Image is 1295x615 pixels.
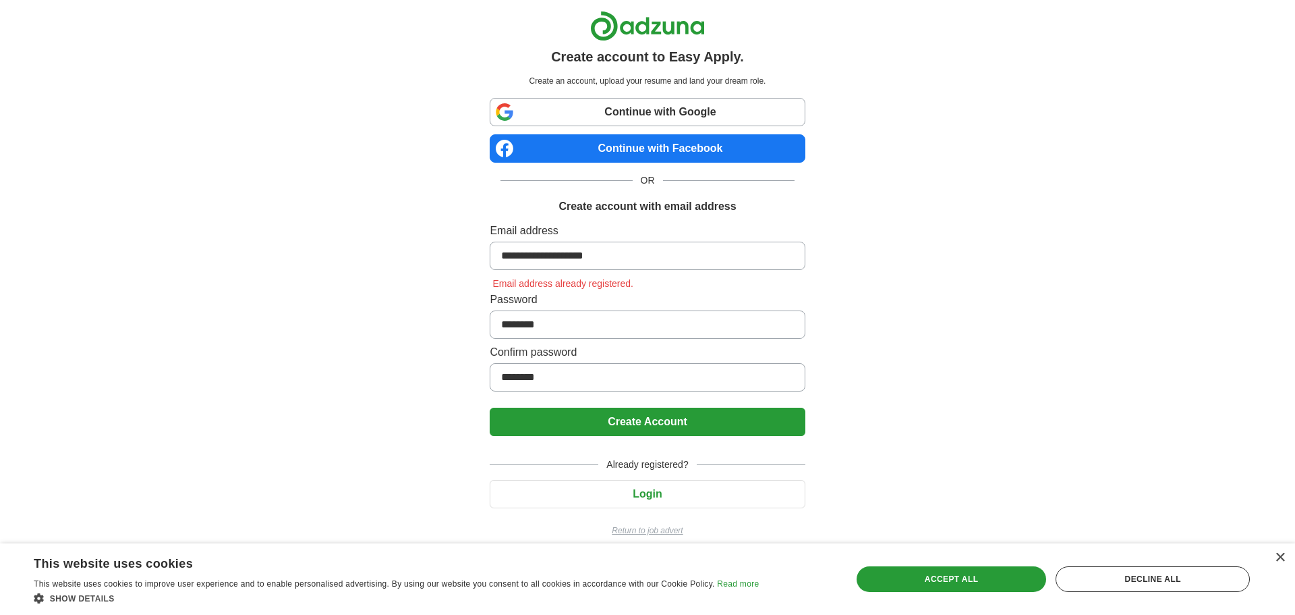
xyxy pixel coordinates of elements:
p: Create an account, upload your resume and land your dream role. [492,75,802,87]
a: Continue with Facebook [490,134,805,163]
a: Return to job advert [490,525,805,537]
label: Email address [490,223,805,239]
span: Email address already registered. [490,278,636,289]
label: Confirm password [490,344,805,360]
button: Login [490,480,805,508]
a: Login [490,488,805,500]
span: Show details [50,594,115,604]
span: This website uses cookies to improve user experience and to enable personalised advertising. By u... [34,579,715,589]
div: Close [1275,553,1285,563]
div: Show details [34,591,759,605]
a: Continue with Google [490,98,805,126]
h1: Create account with email address [558,198,736,215]
button: Create Account [490,408,805,436]
span: Already registered? [598,458,696,472]
h1: Create account to Easy Apply. [551,47,744,67]
div: This website uses cookies [34,552,725,572]
div: Accept all [857,566,1047,592]
img: Adzuna logo [590,11,705,41]
div: Decline all [1056,566,1250,592]
label: Password [490,292,805,308]
span: OR [633,173,663,188]
a: Read more, opens a new window [717,579,759,589]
